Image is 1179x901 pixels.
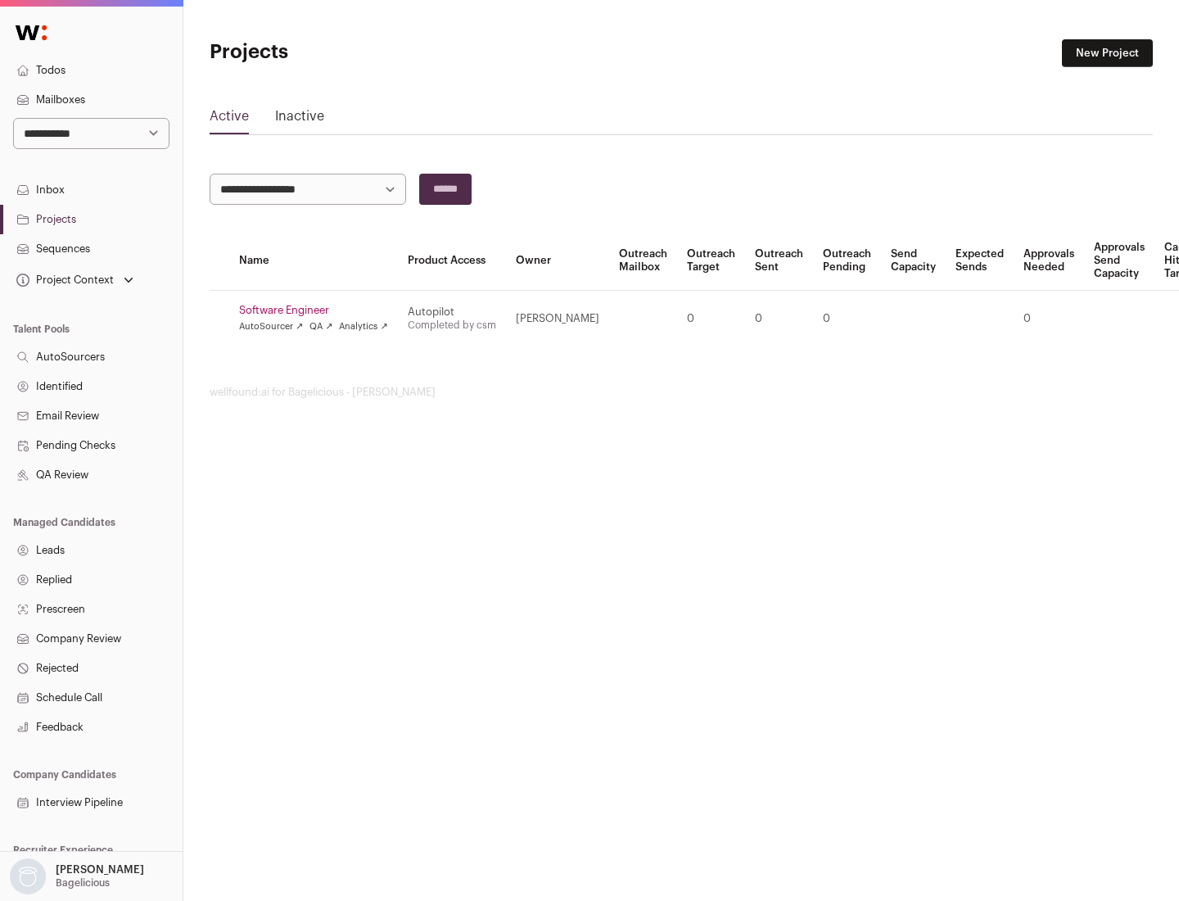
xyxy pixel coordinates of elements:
[309,320,332,333] a: QA ↗
[7,16,56,49] img: Wellfound
[745,291,813,347] td: 0
[677,291,745,347] td: 0
[239,320,303,333] a: AutoSourcer ↗
[677,231,745,291] th: Outreach Target
[210,386,1153,399] footer: wellfound:ai for Bagelicious - [PERSON_NAME]
[339,320,387,333] a: Analytics ↗
[408,306,496,319] div: Autopilot
[13,269,137,292] button: Open dropdown
[56,863,144,876] p: [PERSON_NAME]
[506,231,609,291] th: Owner
[7,858,147,894] button: Open dropdown
[239,304,388,317] a: Software Engineer
[10,858,46,894] img: nopic.png
[210,39,524,66] h1: Projects
[398,231,506,291] th: Product Access
[881,231,946,291] th: Send Capacity
[13,274,114,287] div: Project Context
[229,231,398,291] th: Name
[408,320,496,330] a: Completed by csm
[1062,39,1153,67] a: New Project
[1014,231,1084,291] th: Approvals Needed
[1014,291,1084,347] td: 0
[506,291,609,347] td: [PERSON_NAME]
[946,231,1014,291] th: Expected Sends
[745,231,813,291] th: Outreach Sent
[813,291,881,347] td: 0
[609,231,677,291] th: Outreach Mailbox
[210,106,249,133] a: Active
[1084,231,1154,291] th: Approvals Send Capacity
[813,231,881,291] th: Outreach Pending
[56,876,110,890] p: Bagelicious
[275,106,324,133] a: Inactive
